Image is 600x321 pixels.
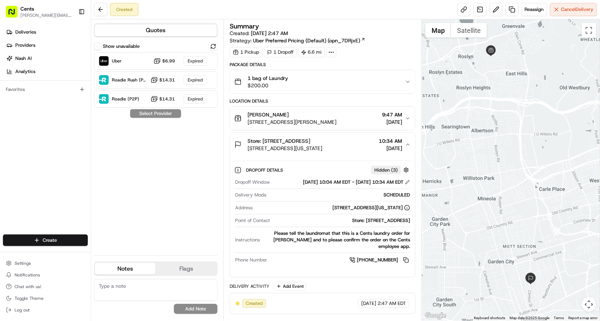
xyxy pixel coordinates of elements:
div: Expired [184,75,207,85]
div: 1 Dropoff [264,47,297,57]
span: Point of Contact [235,217,270,224]
input: Clear [19,47,120,54]
span: [DATE] 2:47 AM [251,30,288,37]
button: Log out [3,305,88,315]
a: Providers [3,39,91,51]
button: See all [113,93,133,102]
span: Uber Preferred Pricing (Default) (opn_7DRjxE) [253,37,360,44]
div: Past conversations [7,95,49,100]
span: [STREET_ADDRESS][PERSON_NAME] [248,118,336,126]
img: Roadie Rush (P2P) [99,75,109,85]
span: $14.31 [159,77,175,83]
button: Cents [20,5,34,12]
button: Quotes [95,24,217,36]
span: [DATE] [28,133,43,138]
span: Dropoff Window [235,179,270,186]
button: Add Event [274,282,306,291]
div: Expired [184,56,207,66]
span: Settings [15,260,31,266]
span: $6.99 [162,58,175,64]
span: $200.00 [248,82,288,89]
img: 9188753566659_6852d8bf1fb38e338040_72.png [15,69,28,83]
div: Package Details [230,62,416,68]
span: Uber [112,58,122,64]
a: Open this area in Google Maps (opens a new window) [424,311,448,321]
button: Create [3,234,88,246]
span: Address [235,205,253,211]
img: Roadie (P2P) [99,94,109,104]
button: Toggle Theme [3,293,88,303]
div: We're available if you need us! [33,77,100,83]
button: Show satellite imagery [451,23,487,38]
span: Notifications [15,272,40,278]
button: Notes [95,263,156,275]
a: Powered byPylon [51,180,88,186]
div: 6.6 mi [298,47,325,57]
button: Settings [3,258,88,268]
div: Delivery Activity [230,283,269,289]
button: CancelDelivery [550,3,597,16]
span: [PERSON_NAME] [248,111,289,118]
img: Uber [99,56,109,66]
img: 1736555255976-a54dd68f-1ca7-489b-9aae-adbdc363a1c4 [15,113,20,119]
span: Roadie Rush (P2P) [112,77,148,83]
span: [DATE] [382,118,402,126]
img: Google [424,311,448,321]
button: Chat with us! [3,282,88,292]
span: Hidden ( 3 ) [374,167,398,173]
div: 📗 [7,164,13,169]
button: $6.99 [153,57,175,65]
span: 10:34 AM [379,137,402,145]
span: Analytics [15,68,35,75]
span: Phone Number [235,257,267,263]
span: • [61,113,63,119]
button: [PERSON_NAME][EMAIL_ADDRESS][DOMAIN_NAME] [20,12,73,18]
button: 1 bag of Laundry$200.00 [230,70,415,93]
a: Deliveries [3,26,91,38]
div: Strategy: [230,37,366,44]
span: API Documentation [69,163,117,170]
span: Created: [230,30,288,37]
p: Welcome 👋 [7,29,133,41]
span: • [24,133,27,138]
span: Knowledge Base [15,163,56,170]
div: 1 Pickup [230,47,262,57]
a: [PHONE_NUMBER] [350,256,410,264]
button: Store: [STREET_ADDRESS][STREET_ADDRESS][US_STATE]10:34 AM[DATE] [230,133,415,156]
div: Favorites [3,84,88,95]
span: Providers [15,42,35,49]
span: Created [246,300,263,307]
span: [STREET_ADDRESS][US_STATE] [248,145,322,152]
button: Reassign [522,3,547,16]
span: 9:47 AM [382,111,402,118]
a: Uber Preferred Pricing (Default) (opn_7DRjxE) [253,37,366,44]
a: Analytics [3,66,91,77]
button: [PERSON_NAME][STREET_ADDRESS][PERSON_NAME]9:47 AM[DATE] [230,107,415,130]
a: Nash AI [3,53,91,64]
span: [DATE] [65,113,79,119]
a: Terms [554,316,564,320]
button: Notifications [3,270,88,280]
span: 2:47 AM EDT [378,300,406,307]
span: Map data ©2025 Google [510,316,550,320]
button: $14.31 [151,76,175,84]
button: Start new chat [124,72,133,80]
button: Hidden (3) [371,165,411,175]
div: 💻 [62,164,67,169]
span: Create [43,237,57,244]
img: Masood Aslam [7,106,19,118]
span: [PHONE_NUMBER] [357,257,398,263]
span: Cancel Delivery [561,6,594,13]
span: Log out [15,307,30,313]
span: 1 bag of Laundry [248,74,288,82]
button: Flags [156,263,217,275]
button: Toggle fullscreen view [582,23,596,38]
button: Keyboard shortcuts [474,316,506,321]
span: Store: [STREET_ADDRESS] [248,137,310,145]
span: Delivery Mode [235,192,266,198]
span: [DATE] [379,145,402,152]
span: $14.31 [159,96,175,102]
div: [DATE] 10:04 AM EDT - [DATE] 10:34 AM EDT [303,179,410,186]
